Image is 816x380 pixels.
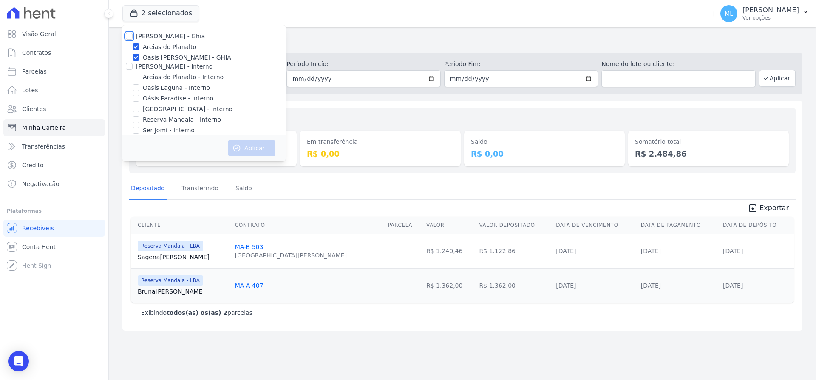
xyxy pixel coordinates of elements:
[143,83,210,92] label: Oasis Laguna - Interno
[143,43,196,51] label: Areias do Planalto
[3,44,105,61] a: Contratos
[8,351,29,371] div: Open Intercom Messenger
[556,282,576,289] a: [DATE]
[235,243,263,250] a: MA-B 503
[138,275,203,286] span: Reserva Mandala - LBA
[3,82,105,99] a: Lotes
[723,282,743,289] a: [DATE]
[476,234,553,268] td: R$ 1.122,86
[471,148,618,160] dd: R$ 0,00
[3,175,105,192] a: Negativação
[180,178,221,200] a: Transferindo
[3,157,105,174] a: Crédito
[22,123,66,132] span: Minha Carteira
[3,100,105,117] a: Clientes
[741,203,796,215] a: unarchive Exportar
[22,224,54,232] span: Recebíveis
[22,161,44,169] span: Crédito
[759,70,796,87] button: Aplicar
[723,248,743,254] a: [DATE]
[143,53,231,62] label: Oasis [PERSON_NAME] - GHIA
[3,238,105,255] a: Conta Hent
[423,234,476,268] td: R$ 1.240,46
[143,94,213,103] label: Oásis Paradise - Interno
[232,217,385,234] th: Contrato
[136,33,205,40] label: [PERSON_NAME] - Ghia
[742,6,799,14] p: [PERSON_NAME]
[3,119,105,136] a: Minha Carteira
[122,34,802,49] h2: Minha Carteira
[641,282,661,289] a: [DATE]
[136,63,212,70] label: [PERSON_NAME] - Interno
[22,30,56,38] span: Visão Geral
[22,180,59,188] span: Negativação
[22,105,46,113] span: Clientes
[552,217,637,234] th: Data de Vencimento
[714,2,816,26] button: ML [PERSON_NAME] Ver opções
[384,217,423,234] th: Parcela
[141,309,252,317] p: Exibindo parcelas
[3,63,105,80] a: Parcelas
[471,137,618,146] dt: Saldo
[641,248,661,254] a: [DATE]
[22,243,56,251] span: Conta Hent
[423,268,476,303] td: R$ 1.362,00
[759,203,789,213] span: Exportar
[444,60,598,69] label: Período Fim:
[143,105,232,114] label: [GEOGRAPHIC_DATA] - Interno
[423,217,476,234] th: Valor
[307,148,454,160] dd: R$ 0,00
[143,126,195,135] label: Ser Jomi - Interno
[131,217,232,234] th: Cliente
[138,241,203,251] span: Reserva Mandala - LBA
[725,11,733,17] span: ML
[307,137,454,146] dt: Em transferência
[122,5,199,21] button: 2 selecionados
[720,217,794,234] th: Data de Depósito
[143,73,224,82] label: Areias do Planalto - Interno
[235,282,263,289] a: MA-A 407
[22,86,38,94] span: Lotes
[234,178,254,200] a: Saldo
[138,253,228,261] a: Sagena[PERSON_NAME]
[635,137,782,146] dt: Somatório total
[228,140,275,156] button: Aplicar
[22,49,51,57] span: Contratos
[748,203,758,213] i: unarchive
[143,115,221,124] label: Reserva Mandala - Interno
[22,67,47,76] span: Parcelas
[138,287,228,296] a: Bruna[PERSON_NAME]
[742,14,799,21] p: Ver opções
[3,26,105,43] a: Visão Geral
[22,142,65,151] span: Transferências
[635,148,782,160] dd: R$ 2.484,86
[129,178,167,200] a: Depositado
[556,248,576,254] a: [DATE]
[476,268,553,303] td: R$ 1.362,00
[3,138,105,155] a: Transferências
[235,251,353,260] div: [GEOGRAPHIC_DATA][PERSON_NAME]...
[476,217,553,234] th: Valor Depositado
[601,60,755,69] label: Nome do lote ou cliente:
[3,220,105,237] a: Recebíveis
[286,60,440,69] label: Período Inicío:
[7,206,102,216] div: Plataformas
[637,217,720,234] th: Data de Pagamento
[167,309,227,316] b: todos(as) os(as) 2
